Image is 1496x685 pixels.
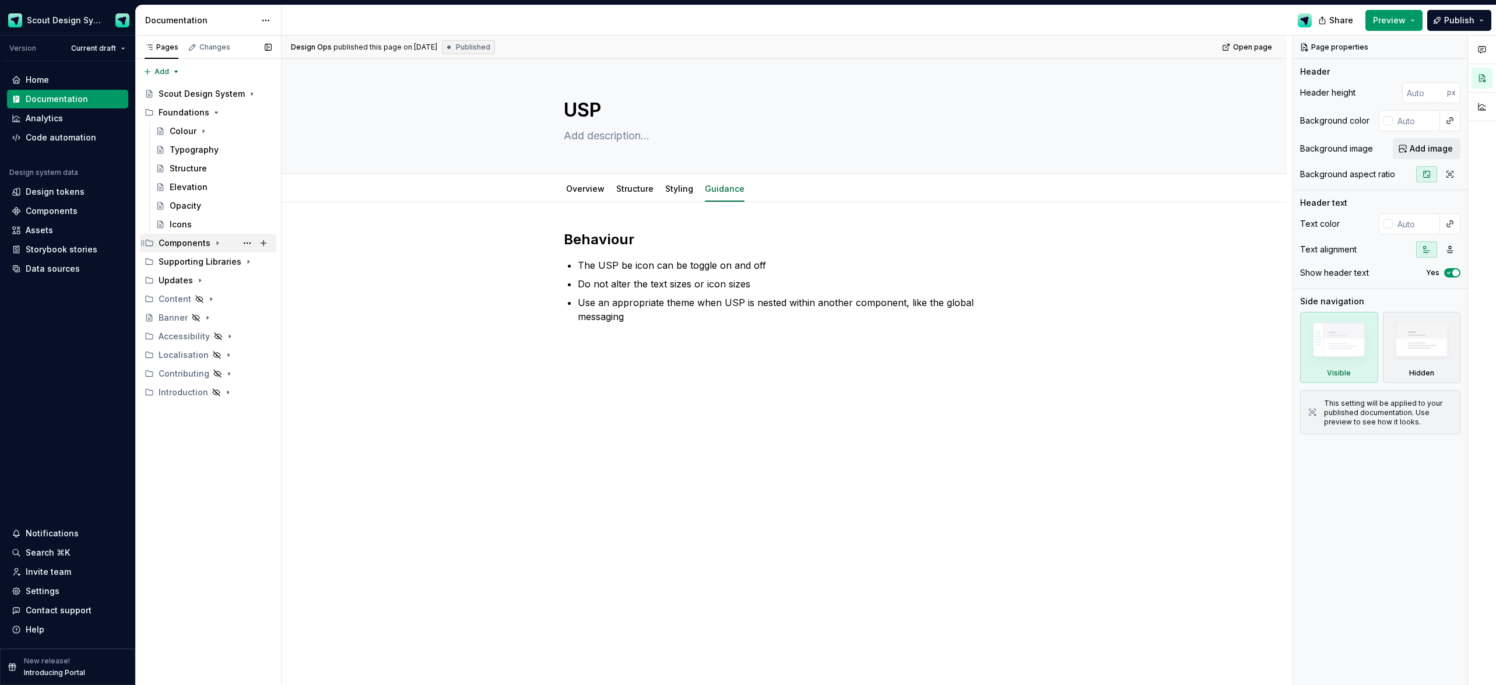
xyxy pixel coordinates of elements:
[140,383,276,402] div: Introduction
[1327,368,1351,378] div: Visible
[26,93,88,105] div: Documentation
[1447,88,1456,97] p: px
[1402,82,1447,103] input: Auto
[7,240,128,259] a: Storybook stories
[1365,10,1423,31] button: Preview
[140,308,276,327] a: Banner
[7,109,128,128] a: Analytics
[1329,15,1353,26] span: Share
[26,224,53,236] div: Assets
[151,140,276,159] a: Typography
[7,582,128,600] a: Settings
[26,547,70,558] div: Search ⌘K
[561,176,609,201] div: Overview
[7,620,128,639] button: Help
[1233,43,1272,52] span: Open page
[700,176,749,201] div: Guidance
[1298,13,1312,27] img: Design Ops
[578,277,1005,291] p: Do not alter the text sizes or icon sizes
[564,230,1005,249] h2: Behaviour
[24,656,70,666] p: New release!
[1426,268,1439,277] label: Yes
[7,182,128,201] a: Design tokens
[1393,110,1440,131] input: Auto
[26,585,59,597] div: Settings
[145,43,178,52] div: Pages
[159,107,209,118] div: Foundations
[170,125,196,137] div: Colour
[7,90,128,108] a: Documentation
[665,184,693,194] a: Styling
[1300,267,1369,279] div: Show header text
[159,237,210,249] div: Components
[159,368,209,380] div: Contributing
[26,186,85,198] div: Design tokens
[661,176,698,201] div: Styling
[291,43,332,52] span: Design Ops
[7,71,128,89] a: Home
[199,43,230,52] div: Changes
[1324,399,1453,427] div: This setting will be applied to your published documentation. Use preview to see how it looks.
[1373,15,1406,26] span: Preview
[151,159,276,178] a: Structure
[159,331,210,342] div: Accessibility
[7,543,128,562] button: Search ⌘K
[140,64,184,80] button: Add
[140,252,276,271] div: Supporting Libraries
[2,8,133,33] button: Scout Design SystemDesign Ops
[1312,10,1361,31] button: Share
[1444,15,1474,26] span: Publish
[159,349,209,361] div: Localisation
[1300,143,1373,154] div: Background image
[612,176,658,201] div: Structure
[26,566,71,578] div: Invite team
[170,219,192,230] div: Icons
[26,605,92,616] div: Contact support
[140,234,276,252] div: Components
[1300,168,1395,180] div: Background aspect ratio
[1393,138,1460,159] button: Add image
[151,215,276,234] a: Icons
[9,44,36,53] div: Version
[1300,87,1355,99] div: Header height
[145,15,255,26] div: Documentation
[1383,312,1461,383] div: Hidden
[140,290,276,308] div: Content
[1300,244,1357,255] div: Text alignment
[151,196,276,215] a: Opacity
[456,43,490,52] span: Published
[7,221,128,240] a: Assets
[26,528,79,539] div: Notifications
[24,668,85,677] p: Introducing Portal
[159,275,193,286] div: Updates
[159,293,191,305] div: Content
[7,524,128,543] button: Notifications
[7,128,128,147] a: Code automation
[71,44,116,53] span: Current draft
[140,327,276,346] div: Accessibility
[1300,197,1347,209] div: Header text
[9,168,78,177] div: Design system data
[140,271,276,290] div: Updates
[26,263,80,275] div: Data sources
[27,15,101,26] div: Scout Design System
[26,74,49,86] div: Home
[1300,296,1364,307] div: Side navigation
[26,205,78,217] div: Components
[159,256,241,268] div: Supporting Libraries
[159,312,188,324] div: Banner
[333,43,437,52] div: published this page on [DATE]
[1300,218,1340,230] div: Text color
[170,163,207,174] div: Structure
[7,259,128,278] a: Data sources
[151,122,276,140] a: Colour
[7,601,128,620] button: Contact support
[140,364,276,383] div: Contributing
[140,85,276,402] div: Page tree
[7,202,128,220] a: Components
[115,13,129,27] img: Design Ops
[26,113,63,124] div: Analytics
[170,181,208,193] div: Elevation
[561,96,1002,124] textarea: USP
[154,67,169,76] span: Add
